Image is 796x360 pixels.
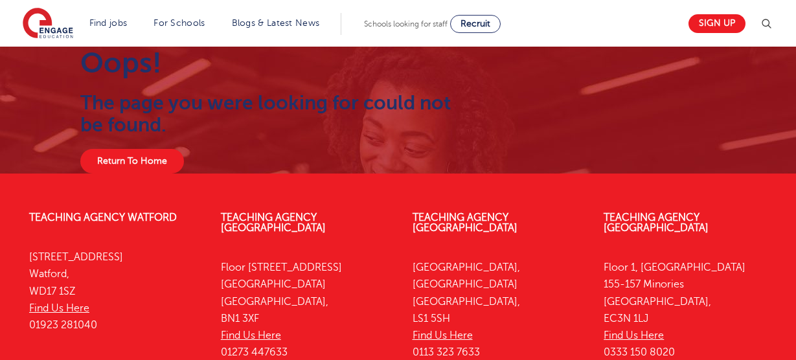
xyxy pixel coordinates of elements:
p: [STREET_ADDRESS] Watford, WD17 1SZ 01923 281040 [29,249,201,333]
h1: Oops! [80,47,454,79]
a: Teaching Agency [GEOGRAPHIC_DATA] [413,212,517,234]
a: Teaching Agency [GEOGRAPHIC_DATA] [221,212,326,234]
span: Schools looking for staff [364,19,448,28]
a: Find Us Here [604,330,664,341]
a: Find Us Here [221,330,281,341]
h2: The page you were looking for could not be found. [80,92,454,136]
a: Recruit [450,15,501,33]
a: Teaching Agency [GEOGRAPHIC_DATA] [604,212,709,234]
a: Return To Home [80,149,184,174]
a: Blogs & Latest News [232,18,320,28]
a: Teaching Agency Watford [29,212,177,223]
img: Engage Education [23,8,73,40]
a: Find Us Here [29,302,89,314]
a: Find Us Here [413,330,473,341]
a: Sign up [688,14,745,33]
a: For Schools [154,18,205,28]
a: Find jobs [89,18,128,28]
span: Recruit [461,19,490,28]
